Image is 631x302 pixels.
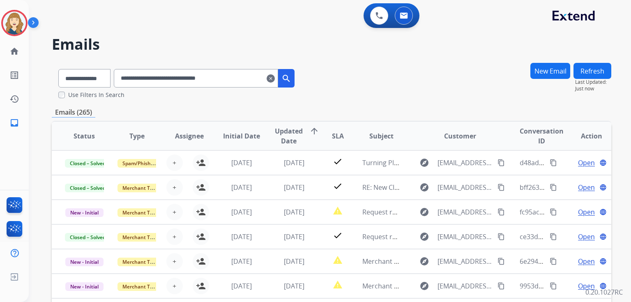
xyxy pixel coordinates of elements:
span: Merchant Team [117,282,165,291]
mat-icon: language [599,184,607,191]
mat-icon: content_copy [550,184,557,191]
span: Initial Date [223,131,260,141]
mat-icon: person_add [196,281,206,291]
span: [DATE] [231,232,252,241]
mat-icon: language [599,233,607,240]
mat-icon: explore [419,232,429,242]
span: + [173,182,176,192]
mat-icon: content_copy [497,258,505,265]
span: Request received] Resolve the issue and log your decision. ͏‌ ͏‌ ͏‌ ͏‌ ͏‌ ͏‌ ͏‌ ͏‌ ͏‌ ͏‌ ͏‌ ͏‌ ͏‌... [362,207,605,217]
span: Status [74,131,95,141]
span: Open [578,182,595,192]
img: avatar [3,12,26,35]
span: New - Initial [65,208,104,217]
span: Closed – Solved [65,159,111,168]
span: Just now [575,85,611,92]
h2: Emails [52,36,611,53]
span: Merchant Support #659348: How would you rate the support you received? [362,281,595,290]
span: Merchant Support #659352: How would you rate the support you received? [362,257,595,266]
span: + [173,158,176,168]
span: Closed – Solved [65,184,111,192]
mat-icon: language [599,282,607,290]
span: Open [578,256,595,266]
mat-icon: history [9,94,19,104]
mat-icon: person_add [196,232,206,242]
span: [DATE] [284,281,304,290]
span: [DATE] [284,207,304,217]
mat-icon: content_copy [497,184,505,191]
span: Merchant Team [117,208,165,217]
span: [DATE] [231,207,252,217]
span: [DATE] [231,183,252,192]
mat-icon: content_copy [497,233,505,240]
mat-icon: explore [419,158,429,168]
span: Open [578,232,595,242]
button: + [166,204,183,220]
span: [DATE] [284,232,304,241]
mat-icon: person_add [196,256,206,266]
label: Use Filters In Search [68,91,124,99]
p: Emails (265) [52,107,95,118]
button: + [166,154,183,171]
mat-icon: home [9,46,19,56]
mat-icon: language [599,159,607,166]
mat-icon: content_copy [550,208,557,216]
span: Merchant Team [117,258,165,266]
span: [EMAIL_ADDRESS][DOMAIN_NAME] [438,256,493,266]
mat-icon: content_copy [550,258,557,265]
span: Updated Date [275,126,303,146]
mat-icon: list_alt [9,70,19,80]
span: [EMAIL_ADDRESS][DOMAIN_NAME] [438,207,493,217]
span: Merchant Team [117,184,165,192]
button: Refresh [573,63,611,79]
mat-icon: clear [267,74,275,83]
mat-icon: check [333,181,343,191]
span: [DATE] [231,158,252,167]
mat-icon: content_copy [497,208,505,216]
span: Spam/Phishing [117,159,163,168]
mat-icon: person_add [196,158,206,168]
button: + [166,278,183,294]
span: Assignee [175,131,204,141]
span: [EMAIL_ADDRESS][DOMAIN_NAME] [438,281,493,291]
button: + [166,253,183,270]
span: [EMAIL_ADDRESS][DOMAIN_NAME] [438,232,493,242]
mat-icon: report_problem [333,206,343,216]
span: Customer [444,131,476,141]
mat-icon: person_add [196,207,206,217]
span: Subject [369,131,394,141]
mat-icon: check [333,157,343,166]
span: + [173,281,176,291]
span: + [173,232,176,242]
span: [EMAIL_ADDRESS][DOMAIN_NAME] [438,158,493,168]
mat-icon: report_problem [333,255,343,265]
span: [DATE] [284,183,304,192]
button: + [166,228,183,245]
span: Closed – Solved [65,233,111,242]
mat-icon: language [599,208,607,216]
mat-icon: search [281,74,291,83]
span: [EMAIL_ADDRESS][DOMAIN_NAME] [438,182,493,192]
button: New Email [530,63,570,79]
span: Open [578,281,595,291]
span: Last Updated: [575,79,611,85]
mat-icon: language [599,258,607,265]
mat-icon: explore [419,256,429,266]
mat-icon: report_problem [333,280,343,290]
mat-icon: explore [419,281,429,291]
span: Open [578,207,595,217]
span: Turning Plant Power into Self-Care 🌿 [362,158,479,167]
mat-icon: explore [419,207,429,217]
mat-icon: person_add [196,182,206,192]
span: New - Initial [65,282,104,291]
span: New - Initial [65,258,104,266]
mat-icon: arrow_upward [309,126,319,136]
mat-icon: explore [419,182,429,192]
mat-icon: check [333,231,343,240]
mat-icon: content_copy [550,159,557,166]
p: 0.20.1027RC [585,287,623,297]
span: Conversation ID [520,126,564,146]
span: Request received] Resolve the issue and log your decision. ͏‌ ͏‌ ͏‌ ͏‌ ͏‌ ͏‌ ͏‌ ͏‌ ͏‌ ͏‌ ͏‌ ͏‌ ͏‌... [362,232,605,241]
span: Open [578,158,595,168]
span: + [173,207,176,217]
